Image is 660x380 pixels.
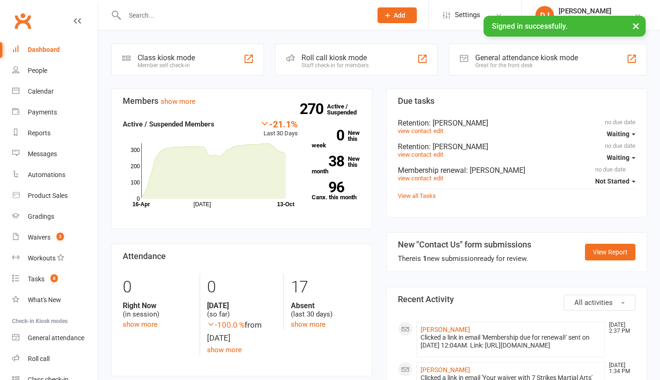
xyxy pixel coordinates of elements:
[429,119,488,127] span: : [PERSON_NAME]
[28,334,84,342] div: General attendance
[12,81,98,102] a: Calendar
[123,320,157,329] a: show more
[28,88,54,95] div: Calendar
[423,254,427,263] strong: 1
[421,334,601,349] div: Clicked a link in email 'Membership due for renewal!' sent on [DATE] 12:04AM. Link: [URL][DOMAIN_...
[207,301,277,310] strong: [DATE]
[434,175,443,182] a: edit
[398,96,636,106] h3: Due tasks
[207,273,277,301] div: 0
[12,290,98,310] a: What's New
[421,366,470,374] a: [PERSON_NAME]
[138,62,195,69] div: Member self check-in
[28,234,50,241] div: Waivers
[28,129,50,137] div: Reports
[607,126,635,142] button: Waiting
[398,142,636,151] div: Retention
[607,154,629,161] span: Waiting
[434,127,443,134] a: edit
[492,22,567,31] span: Signed in successfully.
[12,39,98,60] a: Dashboard
[429,142,488,151] span: : [PERSON_NAME]
[12,328,98,348] a: General attendance kiosk mode
[28,46,60,53] div: Dashboard
[207,301,277,319] div: (so far)
[291,301,360,319] div: (last 30 days)
[398,119,636,127] div: Retention
[327,96,368,122] a: 270Active / Suspended
[302,62,369,69] div: Staff check-in for members
[28,171,65,178] div: Automations
[312,130,361,148] a: 0New this week
[595,173,635,190] button: Not Started
[291,301,360,310] strong: Absent
[291,273,360,301] div: 17
[207,319,277,344] div: from [DATE]
[312,128,344,142] strong: 0
[466,166,525,175] span: : [PERSON_NAME]
[28,275,44,283] div: Tasks
[123,301,193,310] strong: Right Now
[50,274,58,282] span: 8
[161,97,195,106] a: show more
[559,7,618,15] div: [PERSON_NAME]
[312,154,344,168] strong: 38
[123,301,193,319] div: (in session)
[123,252,361,261] h3: Attendance
[207,320,245,329] span: -100.0 %
[398,295,636,304] h3: Recent Activity
[260,119,298,129] div: -21.1%
[434,151,443,158] a: edit
[604,322,635,334] time: [DATE] 2:37 PM
[302,53,369,62] div: Roll call kiosk mode
[12,123,98,144] a: Reports
[12,144,98,165] a: Messages
[207,346,242,354] a: show more
[398,166,636,175] div: Membership renewal
[535,6,554,25] div: DJ
[377,7,417,23] button: Add
[291,320,326,329] a: show more
[595,177,629,185] span: Not Started
[607,149,635,166] button: Waiting
[475,62,578,69] div: Great for the front desk
[123,273,193,301] div: 0
[12,348,98,369] a: Roll call
[574,298,613,307] span: All activities
[28,213,54,220] div: Gradings
[398,240,531,249] h3: New "Contact Us" form submissions
[455,5,480,25] span: Settings
[28,254,56,262] div: Workouts
[475,53,578,62] div: General attendance kiosk mode
[312,180,344,194] strong: 96
[12,269,98,290] a: Tasks 8
[398,127,431,134] a: view contact
[28,355,50,362] div: Roll call
[12,60,98,81] a: People
[604,362,635,374] time: [DATE] 1:34 PM
[398,175,431,182] a: view contact
[123,96,361,106] h3: Members
[312,156,361,174] a: 38New this month
[12,248,98,269] a: Workouts
[12,206,98,227] a: Gradings
[398,151,431,158] a: view contact
[607,130,629,138] span: Waiting
[138,53,195,62] div: Class kiosk mode
[57,233,64,241] span: 3
[28,67,47,74] div: People
[12,102,98,123] a: Payments
[585,244,635,260] a: View Report
[28,108,57,116] div: Payments
[12,185,98,206] a: Product Sales
[28,296,61,304] div: What's New
[564,295,635,310] button: All activities
[628,16,644,36] button: ×
[398,253,531,264] div: There is new submission ready for review.
[28,150,57,158] div: Messages
[123,120,214,128] strong: Active / Suspended Members
[28,192,68,199] div: Product Sales
[12,165,98,185] a: Automations
[398,192,436,199] a: View all Tasks
[122,9,365,22] input: Search...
